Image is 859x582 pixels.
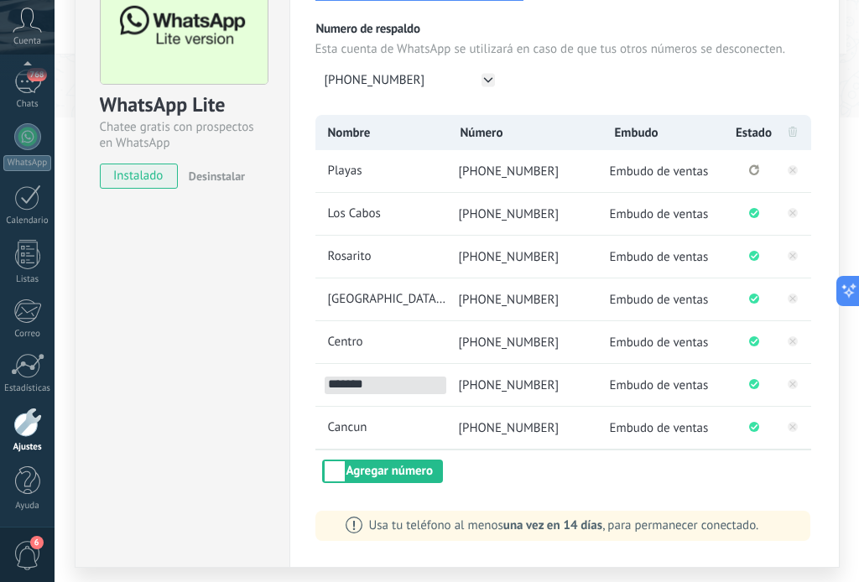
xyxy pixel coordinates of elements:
li: Conectado correctamente [733,321,775,363]
div: Chatee gratis con prospectos en WhatsApp [100,119,265,151]
span: [PHONE_NUMBER] [459,206,560,222]
span: Embudo de ventas [610,292,709,308]
span: [PHONE_NUMBER] [459,249,560,265]
span: Centro [325,334,446,351]
span: 6 [30,536,44,549]
span: Embudo de ventas [610,164,709,179]
span: [PHONE_NUMBER] [459,377,560,393]
p: Esta cuenta de WhatsApp se utilizará en caso de que tus otros números se desconecten. [315,41,814,57]
li: Conectado correctamente [733,193,775,235]
li: Conectado correctamente [733,407,775,449]
span: Nombre [328,125,371,141]
button: [PHONE_NUMBER] [315,65,502,95]
span: Playas [325,163,446,180]
div: Chats [3,99,52,110]
span: Desinstalar [189,169,245,184]
span: Embudo de ventas [610,206,709,222]
li: Se ha perdido la conexión. Pulse para volver a conectarse. [733,150,775,192]
li: Conectado correctamente [733,278,775,320]
li: Conectado correctamente [733,236,775,278]
div: Calendario [3,216,52,226]
span: Embudo de ventas [610,335,709,351]
span: Estado [736,125,772,141]
span: Rosarito [325,248,446,266]
div: Listas [3,274,52,285]
span: [PHONE_NUMBER] [459,164,560,179]
span: instalado [101,164,177,189]
span: [PHONE_NUMBER] [325,72,425,88]
p: Numero de respaldo [315,21,814,37]
span: Embudo de ventas [610,420,709,436]
div: Ayuda [3,501,52,512]
span: [PHONE_NUMBER] [459,292,560,308]
div: Estadísticas [3,383,52,394]
span: Cancun [325,419,446,437]
button: Desinstalar [182,164,245,189]
span: Playa del carmen [325,291,446,309]
span: [PHONE_NUMBER] [459,335,560,351]
span: Embudo de ventas [610,249,709,265]
li: Conectado correctamente [733,364,775,406]
span: Usa tu teléfono al menos , para permanecer conectado. [369,517,759,533]
div: WhatsApp Lite [100,91,265,119]
div: Correo [3,329,52,340]
div: WhatsApp [3,155,51,171]
button: Agregar número [322,460,443,483]
span: una vez en 14 días [503,517,602,533]
span: Número [461,125,503,141]
span: Embudo [615,125,659,141]
span: Los Cabos [325,205,446,223]
span: Embudo de ventas [610,377,709,393]
div: Ajustes [3,442,52,453]
span: [PHONE_NUMBER] [459,420,560,436]
span: Cuenta [13,36,41,47]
